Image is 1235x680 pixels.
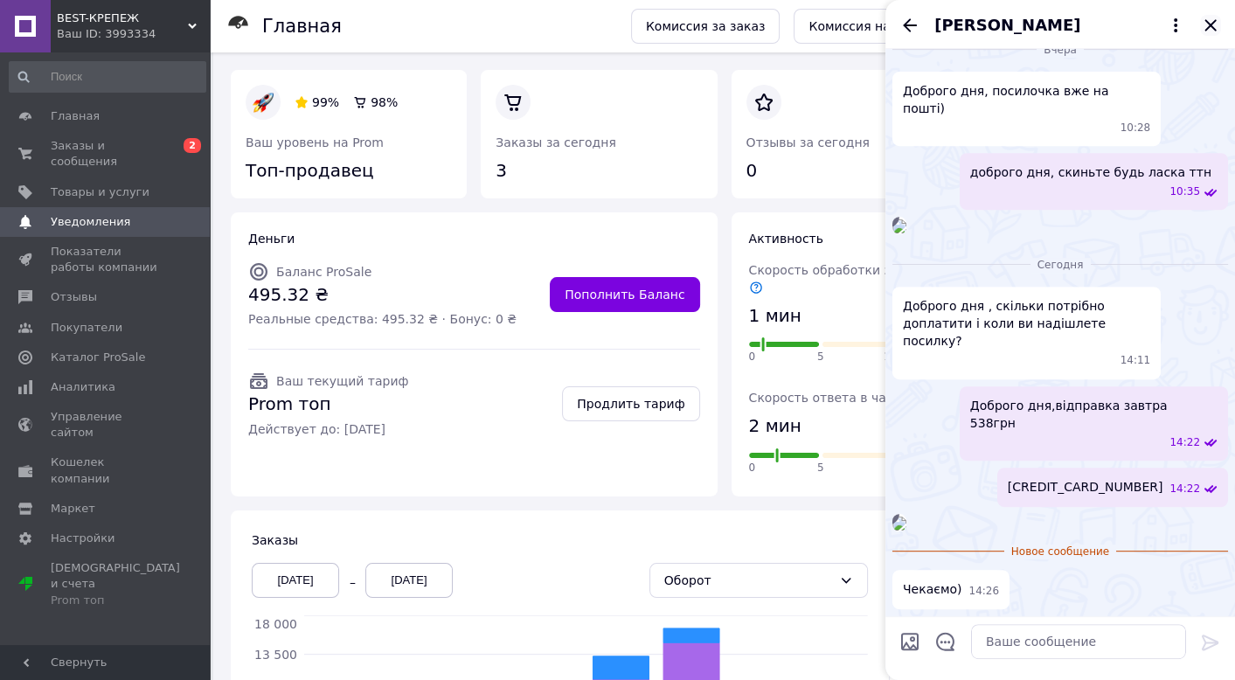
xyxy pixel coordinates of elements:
span: Покупатели [51,320,122,336]
span: Кошелек компании [51,454,162,486]
span: 14:11 12.10.2025 [1121,353,1151,368]
span: 10:28 11.10.2025 [1121,121,1151,135]
span: [PERSON_NAME] [934,14,1080,37]
span: Чекаємо) [903,580,962,599]
img: a653b24a-5e16-4020-9932-ab4835c324cf_w500_h500 [892,517,906,531]
div: Prom топ [51,593,180,608]
span: Каталог ProSale [51,350,145,365]
h1: Главная [262,16,342,37]
div: 12.10.2025 [892,255,1228,273]
span: 5 [817,461,824,475]
span: Скорость ответа в чате, мин [749,391,952,405]
tspan: 18 000 [254,617,297,631]
span: Товары и услуги [51,184,149,200]
span: [CREDIT_CARD_NUMBER] [1008,478,1163,496]
span: Управление сайтом [51,409,162,441]
span: 98% [371,95,398,109]
span: 14:22 12.10.2025 [1169,435,1200,450]
button: [PERSON_NAME] [934,14,1186,37]
div: [DATE] [252,563,339,598]
span: Сегодня [1030,258,1091,273]
span: 0 [749,350,756,364]
span: 495.32 ₴ [248,282,517,308]
div: Ваш ID: 3993334 [57,26,210,42]
span: 1 мин [749,303,801,329]
span: Заказы и сообщения [51,138,162,170]
div: Оборот [664,571,832,590]
a: Комиссия на сайте компании [794,9,1013,44]
span: Новое сообщение [1004,545,1116,559]
span: Prom топ [248,392,408,417]
span: 99% [312,95,339,109]
span: Доброго дня,відправка завтра 538грн [970,397,1168,432]
span: Баланс ProSale [276,265,371,279]
span: Уведомления [51,214,130,230]
span: Доброго дня , скільки потрібно доплатити і коли ви надішлете посилку? [903,297,1150,350]
span: Активность [749,232,823,246]
a: Продлить тариф [562,386,699,421]
span: Вчера [1037,43,1084,58]
a: Пополнить Баланс [550,277,699,312]
span: Главная [51,108,100,124]
span: 0 [749,461,756,475]
div: [DATE] [365,563,453,598]
span: Заказы [252,533,298,547]
span: Доброго дня, посилочка вже на пошті) [903,82,1150,117]
tspan: 13 500 [254,647,297,661]
button: Открыть шаблоны ответов [934,630,957,653]
span: Деньги [248,232,295,246]
span: Настройки [51,531,114,546]
span: 2 мин [749,413,801,439]
input: Поиск [9,61,206,93]
span: BEST-КРЕПЕЖ [57,10,188,26]
span: Ваш текущий тариф [276,374,408,388]
span: 10:35 11.10.2025 [1169,184,1200,199]
span: доброго дня, скиньте будь ласка ттн [970,163,1211,181]
span: Отзывы [51,289,97,305]
span: Аналитика [51,379,115,395]
button: Назад [899,15,920,36]
span: 14:26 12.10.2025 [969,584,1000,599]
span: Реальные средства: 495.32 ₴ · Бонус: 0 ₴ [248,310,517,328]
span: Показатели работы компании [51,244,162,275]
span: 120 [884,350,904,364]
span: 2 [184,138,201,153]
a: Комиссия за заказ [631,9,781,44]
span: [DEMOGRAPHIC_DATA] и счета [51,560,180,608]
span: 5 [817,350,824,364]
span: Маркет [51,501,95,517]
img: 621a4db2-2d01-421f-b9b2-19868cb1bee5_w500_h500 [892,219,906,233]
div: 11.10.2025 [892,40,1228,58]
span: Действует до: [DATE] [248,420,408,438]
button: Закрыть [1200,15,1221,36]
span: Скорость обработки заказа, мин [749,263,961,295]
span: 14:22 12.10.2025 [1169,482,1200,496]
